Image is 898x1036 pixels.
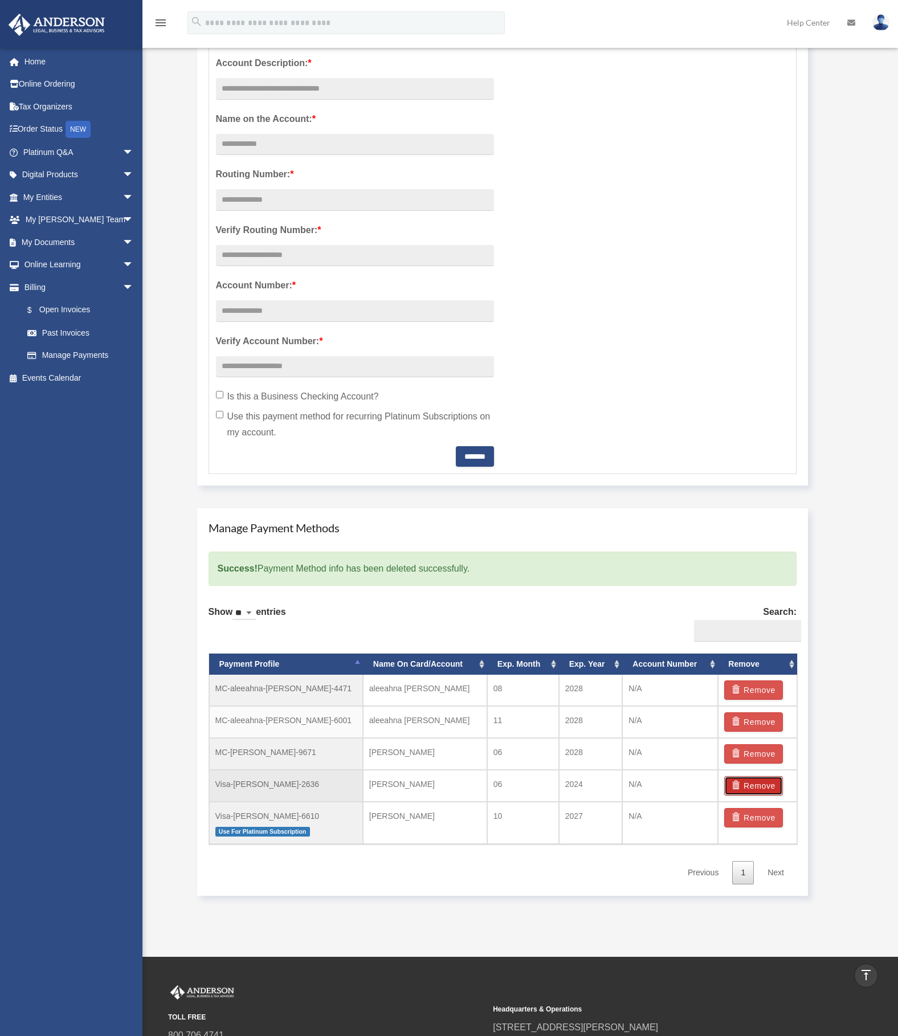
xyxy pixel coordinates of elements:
td: N/A [622,802,718,845]
a: Online Learningarrow_drop_down [8,254,151,276]
div: NEW [66,121,91,138]
label: Show entries [209,604,286,631]
td: 10 [487,802,559,845]
img: Anderson Advisors Platinum Portal [168,985,236,1000]
label: Search: [689,604,797,642]
label: Account Number: [216,278,494,293]
button: Remove [724,808,783,827]
a: My Documentsarrow_drop_down [8,231,151,254]
a: Next [759,861,793,884]
th: Exp. Year: activate to sort column ascending [559,654,623,675]
td: Visa-[PERSON_NAME]-6610 [209,802,363,845]
span: arrow_drop_down [123,141,145,164]
strong: Success! [218,564,258,573]
td: 2028 [559,675,623,706]
td: aleeahna [PERSON_NAME] [363,706,487,738]
label: Use this payment method for recurring Platinum Subscriptions on my account. [216,409,494,440]
a: Home [8,50,151,73]
label: Is this a Business Checking Account? [216,389,494,405]
a: $Open Invoices [16,299,151,322]
button: Remove [724,680,783,700]
button: Remove [724,776,783,796]
span: arrow_drop_down [123,231,145,254]
span: arrow_drop_down [123,276,145,299]
td: [PERSON_NAME] [363,770,487,802]
span: arrow_drop_down [123,209,145,232]
td: 06 [487,770,559,802]
td: 06 [487,738,559,770]
label: Account Description: [216,55,494,71]
a: vertical_align_top [854,964,878,988]
td: 2028 [559,738,623,770]
a: menu [154,20,168,30]
a: My [PERSON_NAME] Teamarrow_drop_down [8,209,151,231]
th: Exp. Month: activate to sort column ascending [487,654,559,675]
button: Remove [724,712,783,732]
td: N/A [622,706,718,738]
a: [STREET_ADDRESS][PERSON_NAME] [493,1022,658,1032]
span: arrow_drop_down [123,186,145,209]
td: [PERSON_NAME] [363,802,487,845]
a: Platinum Q&Aarrow_drop_down [8,141,151,164]
a: Digital Productsarrow_drop_down [8,164,151,186]
td: 2024 [559,770,623,802]
td: MC-aleeahna-[PERSON_NAME]-6001 [209,706,363,738]
td: N/A [622,675,718,706]
span: arrow_drop_down [123,254,145,277]
td: MC-[PERSON_NAME]-9671 [209,738,363,770]
label: Name on the Account: [216,111,494,127]
a: Tax Organizers [8,95,151,118]
td: 11 [487,706,559,738]
td: aleeahna [PERSON_NAME] [363,675,487,706]
a: 1 [732,861,754,884]
input: Use this payment method for recurring Platinum Subscriptions on my account. [216,411,223,418]
i: menu [154,16,168,30]
td: N/A [622,738,718,770]
td: 08 [487,675,559,706]
a: Online Ordering [8,73,151,96]
i: vertical_align_top [859,968,873,982]
div: Payment Method info has been deleted successfully. [209,552,797,586]
a: Order StatusNEW [8,118,151,141]
a: Manage Payments [16,344,145,367]
a: Past Invoices [16,321,151,344]
a: Previous [679,861,727,884]
td: [PERSON_NAME] [363,738,487,770]
button: Remove [724,744,783,764]
img: Anderson Advisors Platinum Portal [5,14,108,36]
input: Is this a Business Checking Account? [216,391,223,398]
td: 2027 [559,802,623,845]
small: TOLL FREE [168,1011,485,1023]
th: Payment Profile: activate to sort column descending [209,654,363,675]
td: 2028 [559,706,623,738]
th: Name On Card/Account: activate to sort column ascending [363,654,487,675]
label: Routing Number: [216,166,494,182]
a: Events Calendar [8,366,151,389]
td: Visa-[PERSON_NAME]-2636 [209,770,363,802]
input: Search: [694,620,801,642]
td: N/A [622,770,718,802]
a: My Entitiesarrow_drop_down [8,186,151,209]
td: MC-aleeahna-[PERSON_NAME]-4471 [209,675,363,706]
span: Use For Platinum Subscription [215,827,310,837]
th: Account Number: activate to sort column ascending [622,654,718,675]
small: Headquarters & Operations [493,1004,810,1015]
label: Verify Routing Number: [216,222,494,238]
img: User Pic [872,14,889,31]
i: search [190,15,203,28]
span: arrow_drop_down [123,164,145,187]
h4: Manage Payment Methods [209,520,797,536]
label: Verify Account Number: [216,333,494,349]
select: Showentries [232,607,256,620]
a: Billingarrow_drop_down [8,276,151,299]
th: Remove: activate to sort column ascending [718,654,797,675]
span: $ [34,303,39,317]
